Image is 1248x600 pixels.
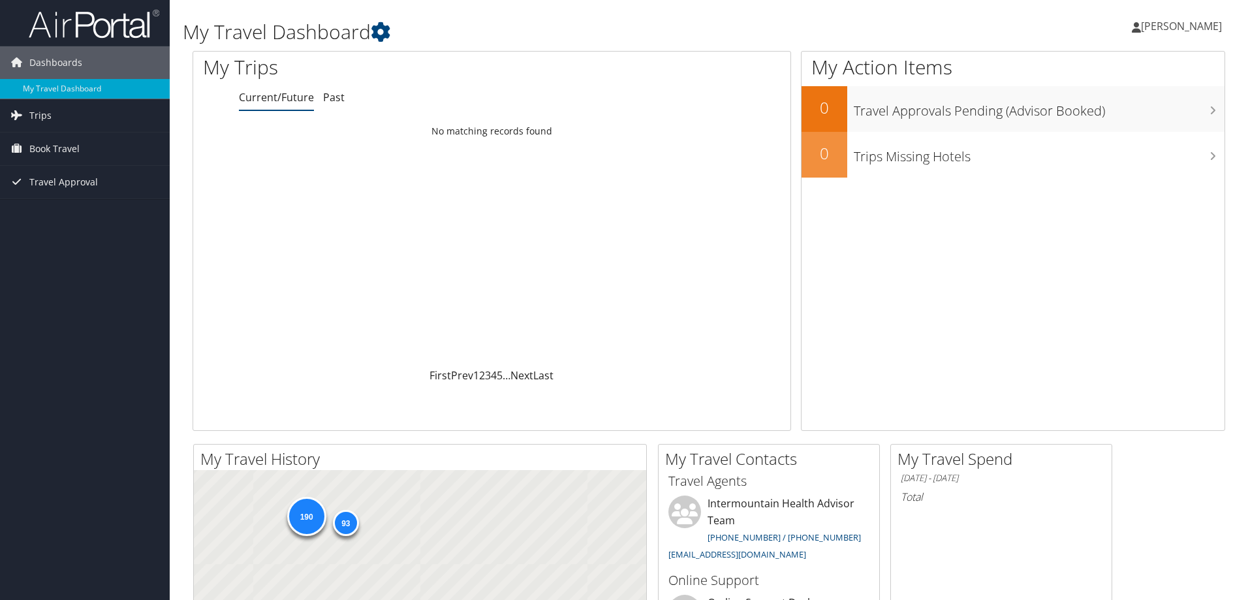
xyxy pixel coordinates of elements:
a: Current/Future [239,90,314,104]
h2: 0 [802,97,847,119]
a: [PERSON_NAME] [1132,7,1235,46]
h6: [DATE] - [DATE] [901,472,1102,484]
h3: Travel Approvals Pending (Advisor Booked) [854,95,1225,120]
h2: My Travel Contacts [665,448,879,470]
h1: My Action Items [802,54,1225,81]
span: Book Travel [29,133,80,165]
h6: Total [901,490,1102,504]
a: 2 [479,368,485,383]
div: 93 [332,510,358,536]
h3: Trips Missing Hotels [854,141,1225,166]
span: Dashboards [29,46,82,79]
a: 4 [491,368,497,383]
h2: 0 [802,142,847,165]
span: … [503,368,510,383]
h1: My Trips [203,54,532,81]
a: First [429,368,451,383]
span: Trips [29,99,52,132]
a: 0Trips Missing Hotels [802,132,1225,178]
h1: My Travel Dashboard [183,18,884,46]
td: No matching records found [193,119,790,143]
a: 1 [473,368,479,383]
h2: My Travel History [200,448,646,470]
a: [PHONE_NUMBER] / [PHONE_NUMBER] [708,531,861,543]
h3: Online Support [668,571,869,590]
a: Last [533,368,554,383]
a: [EMAIL_ADDRESS][DOMAIN_NAME] [668,548,806,560]
h3: Travel Agents [668,472,869,490]
span: [PERSON_NAME] [1141,19,1222,33]
a: 5 [497,368,503,383]
li: Intermountain Health Advisor Team [662,496,876,565]
span: Travel Approval [29,166,98,198]
div: 190 [287,497,326,536]
a: Past [323,90,345,104]
a: 3 [485,368,491,383]
h2: My Travel Spend [897,448,1112,470]
img: airportal-logo.png [29,8,159,39]
a: Prev [451,368,473,383]
a: 0Travel Approvals Pending (Advisor Booked) [802,86,1225,132]
a: Next [510,368,533,383]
